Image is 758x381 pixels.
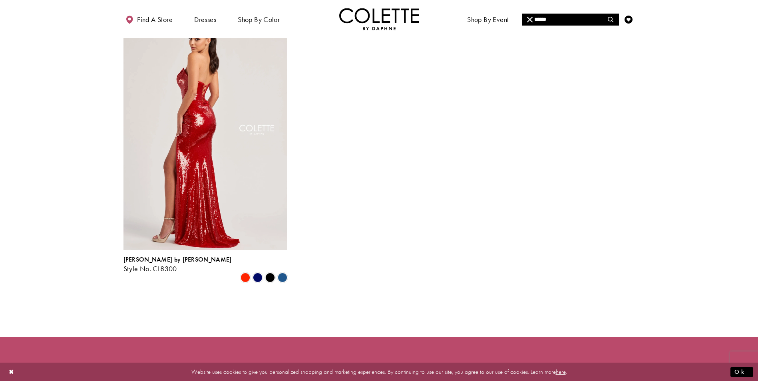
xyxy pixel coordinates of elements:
[58,366,700,377] p: Website uses cookies to give you personalized shopping and marketing experiences. By continuing t...
[730,367,753,377] button: Submit Dialog
[238,16,280,24] span: Shop by color
[522,14,619,26] input: Search
[194,16,216,24] span: Dresses
[529,8,588,30] a: Meet the designer
[253,273,263,282] i: Sapphire
[465,8,511,30] span: Shop By Event
[603,14,619,26] button: Submit Search
[623,8,635,30] a: Check Wishlist
[278,273,287,282] i: Ocean Blue
[467,16,509,24] span: Shop By Event
[123,12,287,250] a: Visit Colette by Daphne Style No. CL8300 Page
[123,255,232,264] span: [PERSON_NAME] by [PERSON_NAME]
[123,8,175,30] a: Find a store
[137,16,173,24] span: Find a store
[123,264,177,273] span: Style No. CL8300
[192,8,218,30] span: Dresses
[265,273,275,282] i: Black
[522,14,619,26] div: Search form
[5,365,18,379] button: Close Dialog
[123,12,635,282] div: Product List
[339,8,419,30] img: Colette by Daphne
[556,367,566,375] a: here
[241,273,250,282] i: Scarlet
[339,8,419,30] a: Visit Home Page
[605,8,617,30] a: Toggle search
[522,14,538,26] button: Close Search
[123,256,232,273] div: Colette by Daphne Style No. CL8300
[236,8,282,30] span: Shop by color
